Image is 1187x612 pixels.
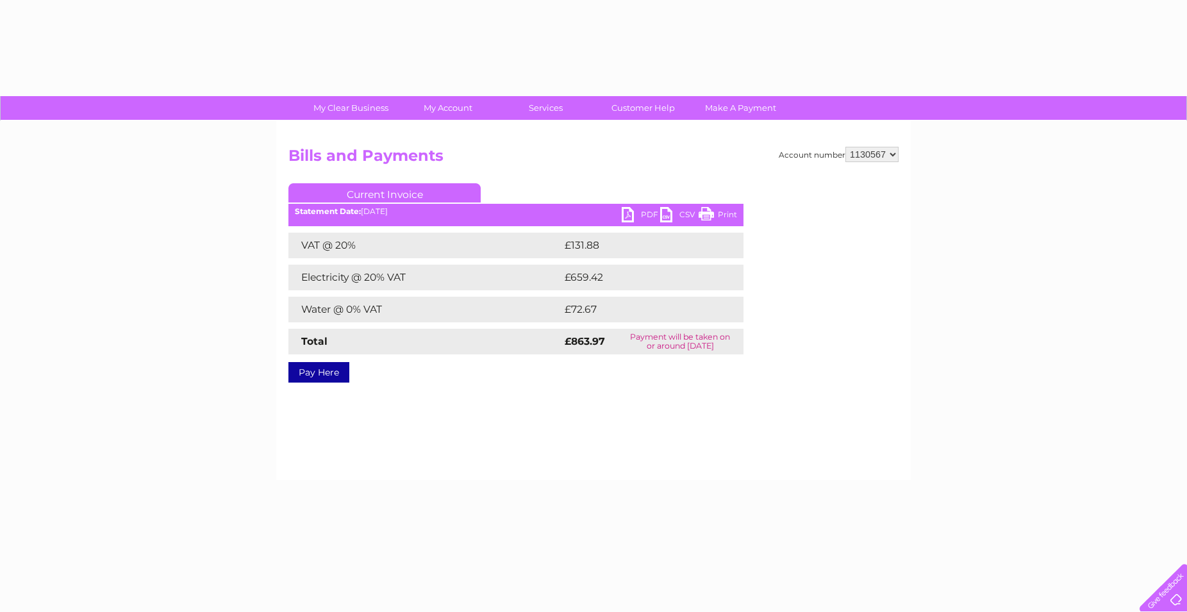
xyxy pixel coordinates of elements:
[617,329,743,354] td: Payment will be taken on or around [DATE]
[295,206,361,216] b: Statement Date:
[622,207,660,226] a: PDF
[493,96,599,120] a: Services
[565,335,605,347] strong: £863.97
[395,96,501,120] a: My Account
[288,147,899,171] h2: Bills and Payments
[288,183,481,203] a: Current Invoice
[561,233,719,258] td: £131.88
[561,297,717,322] td: £72.67
[590,96,696,120] a: Customer Help
[688,96,793,120] a: Make A Payment
[288,233,561,258] td: VAT @ 20%
[699,207,737,226] a: Print
[779,147,899,162] div: Account number
[298,96,404,120] a: My Clear Business
[288,297,561,322] td: Water @ 0% VAT
[288,362,349,383] a: Pay Here
[561,265,721,290] td: £659.42
[301,335,328,347] strong: Total
[660,207,699,226] a: CSV
[288,207,743,216] div: [DATE]
[288,265,561,290] td: Electricity @ 20% VAT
